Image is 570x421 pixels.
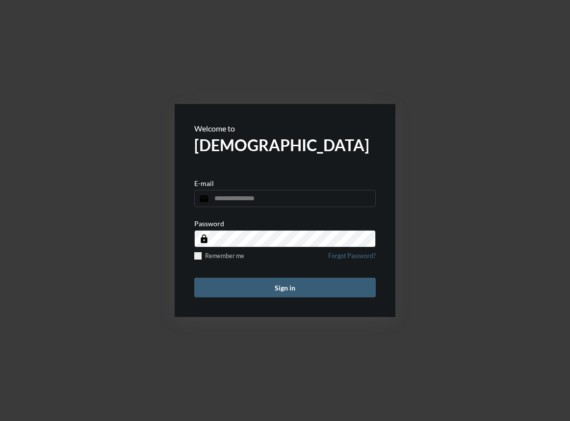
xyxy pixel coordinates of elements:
[194,219,224,228] p: Password
[328,252,376,265] a: Forgot Password?
[194,252,244,260] label: Remember me
[194,124,376,133] p: Welcome to
[194,179,214,187] p: E-mail
[194,278,376,297] button: Sign in
[194,135,376,155] h2: [DEMOGRAPHIC_DATA]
